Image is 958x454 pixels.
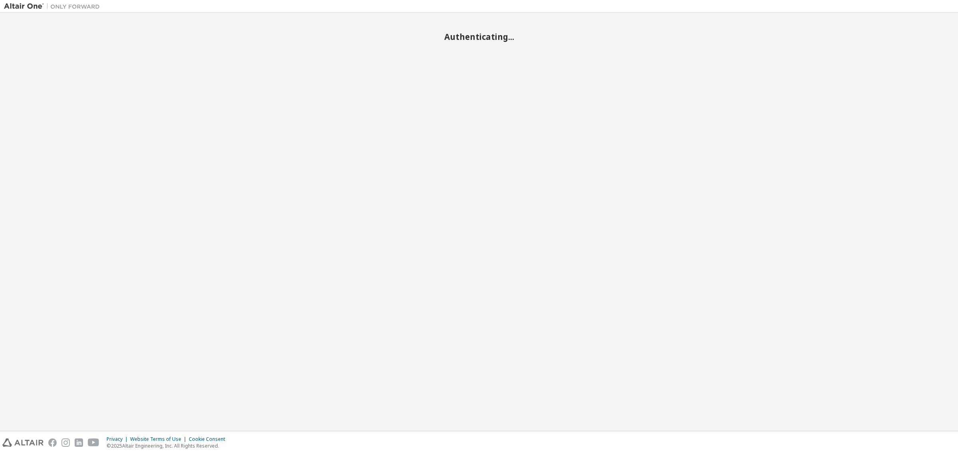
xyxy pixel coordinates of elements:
p: © 2025 Altair Engineering, Inc. All Rights Reserved. [107,442,230,449]
h2: Authenticating... [4,32,954,42]
img: Altair One [4,2,104,10]
img: instagram.svg [61,438,70,447]
img: linkedin.svg [75,438,83,447]
div: Website Terms of Use [130,436,189,442]
img: facebook.svg [48,438,57,447]
img: youtube.svg [88,438,99,447]
div: Cookie Consent [189,436,230,442]
div: Privacy [107,436,130,442]
img: altair_logo.svg [2,438,44,447]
